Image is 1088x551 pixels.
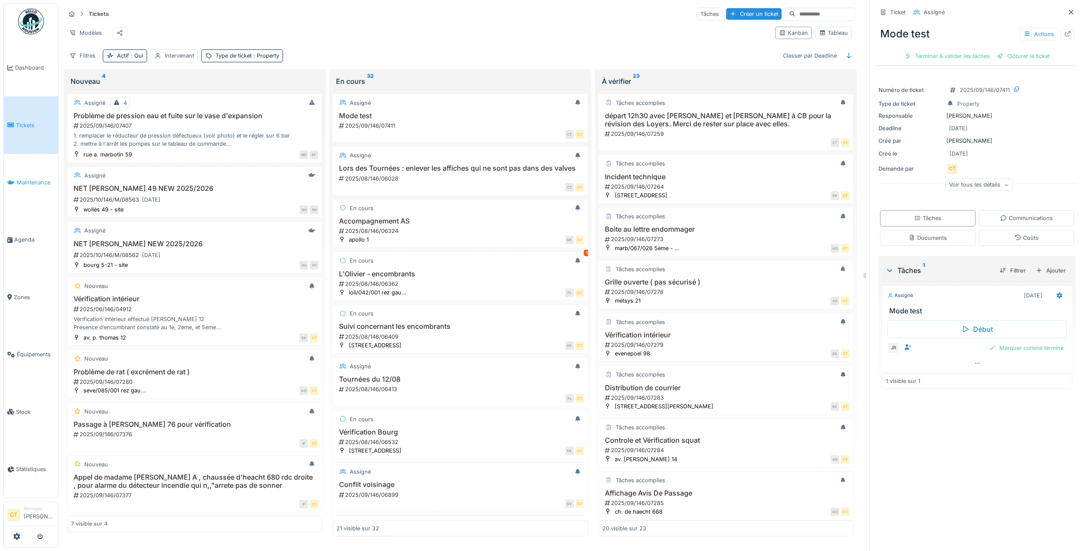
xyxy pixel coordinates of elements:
h3: NET [PERSON_NAME] NEW 2025/2026 [71,240,318,248]
h3: Distribution de courrier [602,384,850,392]
div: loli/042/001 rez gau... [349,288,407,297]
div: CT [565,183,574,192]
sup: 32 [367,76,374,86]
div: 21 visible sur 32 [336,524,379,533]
h3: Vérification intérieur [602,331,850,339]
div: CT [576,499,584,508]
li: [PERSON_NAME] [24,505,55,524]
div: Assigné [350,99,371,107]
div: wollès 49 - site [83,205,123,214]
div: Ajouter [1033,265,1069,276]
div: AO [299,386,308,395]
div: CT [841,191,850,200]
div: EV [565,499,574,508]
div: Manager [24,505,55,512]
div: Communications [1000,214,1053,222]
div: CT [576,341,584,350]
div: 2025/09/146/06899 [338,491,584,499]
div: FL [565,394,574,403]
span: Zones [14,293,55,301]
div: bourg 5-21 - site [83,261,128,269]
div: 1 visible sur 1 [886,377,920,385]
div: marb/067/026 5ème - ... [615,244,680,252]
a: Agenda [4,211,58,268]
div: Clôturer le ticket [993,50,1053,62]
a: Équipements [4,326,58,383]
div: Assigné [924,8,945,16]
div: 2025/09/146/07377 [73,491,318,499]
div: Tâches [885,265,993,275]
div: CT [841,455,850,464]
div: [DATE] [949,124,968,132]
div: Tâches accomplies [616,318,665,326]
div: Créé le [878,150,943,158]
div: CT [841,297,850,305]
div: Deadline [878,124,943,132]
div: En cours [350,309,373,318]
div: 2025/09/146/07283 [604,394,850,402]
div: Nouveau [84,355,108,363]
div: 2025/08/146/06532 [338,438,584,446]
h3: Vérification Bourg [336,428,584,436]
div: Nouveau [84,460,108,468]
div: 2025/09/146/07279 [604,341,850,349]
div: Filtrer [996,265,1029,276]
div: IF [299,500,308,508]
div: CT [310,386,318,395]
div: CT [576,236,584,244]
div: metsys 21 [615,297,641,305]
div: CT [841,402,850,411]
div: EF [310,150,318,159]
div: En cours [350,415,373,423]
div: SH [310,261,318,269]
div: 2025/08/146/06413 [338,385,584,393]
li: CT [7,508,20,521]
h3: Accompagnement AS [336,217,584,225]
div: CT [310,439,318,448]
h3: Boite au lettre endommager [602,225,850,233]
div: Tâches accomplies [616,265,665,273]
div: Tâches [914,214,941,222]
h3: Conflit voisinage [336,481,584,489]
div: EK [831,402,839,411]
div: 2025/09/146/07411 [960,86,1010,94]
div: Type de ticket [216,52,279,60]
div: MD [299,150,308,159]
div: evenepoel 98 [615,349,650,358]
a: CT Manager[PERSON_NAME] [7,505,55,526]
div: Kanban [779,29,808,37]
img: Badge_color-CXgf-gQk.svg [18,9,44,34]
h3: Suivi concernant les encombrants [336,322,584,331]
div: [DATE] [1024,291,1042,300]
h3: Mode test [889,307,1069,315]
div: En cours [336,76,584,86]
span: Équipements [17,350,55,358]
div: En cours [350,257,373,265]
div: À vérifier [602,76,850,86]
h3: Incident technique [602,173,850,181]
div: Marquer comme terminé [986,342,1067,354]
div: Tâches accomplies [616,476,665,484]
div: 2025/09/146/07259 [604,130,850,138]
div: CT [946,163,959,175]
div: Demandé par [878,165,943,173]
div: 2025/06/146/04912 [73,305,318,313]
div: Tâches accomplies [616,370,665,379]
div: EK [565,447,574,455]
h3: Problème de pression eau et fuite sur le vase d'expansion [71,112,318,120]
div: [STREET_ADDRESS] [349,341,401,349]
div: Ticket [890,8,906,16]
a: Zones [4,269,58,326]
h3: Grille ouverte ( pas sécurisé ) [602,278,850,286]
div: EK [565,341,574,350]
sup: 23 [633,76,640,86]
div: Responsable [878,112,943,120]
div: Tâches accomplies [616,99,665,107]
span: : Property [252,52,279,59]
div: CT [841,508,850,516]
div: SH [310,205,318,214]
div: 1. remplacer le réducteur de pression défectueux (voir photo) et le régler sur 6 bar 2. mettre à ... [71,132,318,148]
div: CT [576,394,584,403]
span: Statistiques [16,465,55,473]
div: CT [310,500,318,508]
